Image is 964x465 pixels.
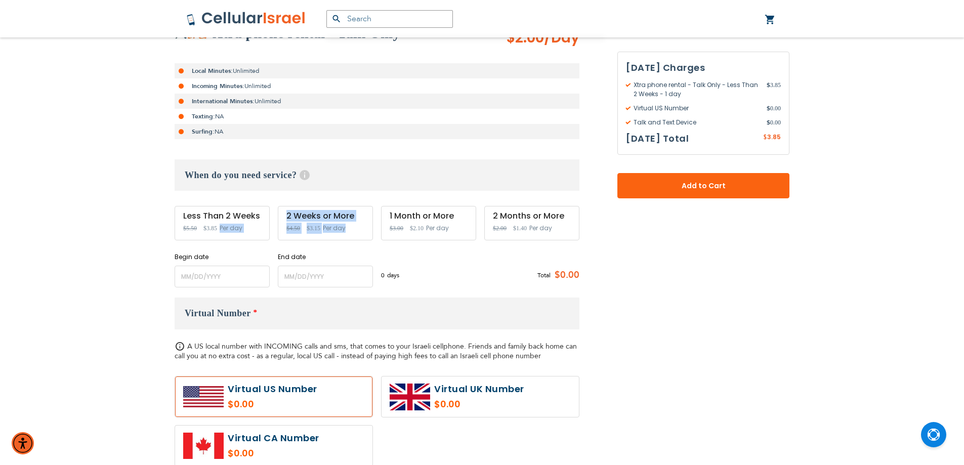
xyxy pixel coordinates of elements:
[767,80,781,99] span: 3.85
[493,212,571,221] div: 2 Months or More
[767,118,781,127] span: 0.00
[544,28,579,48] span: /Day
[767,104,781,113] span: 0.00
[175,63,579,78] li: Unlimited
[493,225,507,232] span: $2.00
[390,212,468,221] div: 1 Month or More
[626,118,767,127] span: Talk and Text Device
[626,104,767,113] span: Virtual US Number
[192,112,215,120] strong: Texting:
[387,271,399,280] span: days
[203,225,217,232] span: $3.85
[763,133,767,142] span: $
[537,271,551,280] span: Total
[626,60,781,75] h3: [DATE] Charges
[286,225,300,232] span: $4.50
[767,80,770,90] span: $
[278,252,373,262] label: End date
[278,266,373,287] input: MM/DD/YYYY
[175,266,270,287] input: MM/DD/YYYY
[175,342,577,361] span: A US local number with INCOMING calls and sms, that comes to your Israeli cellphone. Friends and ...
[175,94,579,109] li: Unlimited
[626,131,689,146] h3: [DATE] Total
[767,118,770,127] span: $
[323,224,346,233] span: Per day
[175,78,579,94] li: Unlimited
[307,225,320,232] span: $3.15
[183,212,261,221] div: Less Than 2 Weeks
[617,173,789,198] button: Add to Cart
[12,432,34,454] div: Accessibility Menu
[651,181,756,191] span: Add to Cart
[410,225,424,232] span: $2.10
[183,225,197,232] span: $5.50
[220,224,242,233] span: Per day
[192,82,244,90] strong: Incoming Minutes:
[192,67,233,75] strong: Local Minutes:
[286,212,364,221] div: 2 Weeks or More
[626,80,767,99] span: Xtra phone rental - Talk Only - Less Than 2 Weeks - 1 day
[192,128,215,136] strong: Surfing:
[326,10,453,28] input: Search
[513,225,527,232] span: $1.40
[767,104,770,113] span: $
[426,224,449,233] span: Per day
[192,97,255,105] strong: International Minutes:
[175,109,579,124] li: NA
[390,225,403,232] span: $3.00
[506,28,579,48] span: $2.00
[381,271,387,280] span: 0
[185,308,251,318] span: Virtual Number
[175,124,579,139] li: NA
[186,11,306,26] img: Cellular Israel
[529,224,552,233] span: Per day
[551,268,579,283] span: $0.00
[175,252,270,262] label: Begin date
[175,159,579,191] h3: When do you need service?
[767,133,781,141] span: 3.85
[300,170,310,180] span: Help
